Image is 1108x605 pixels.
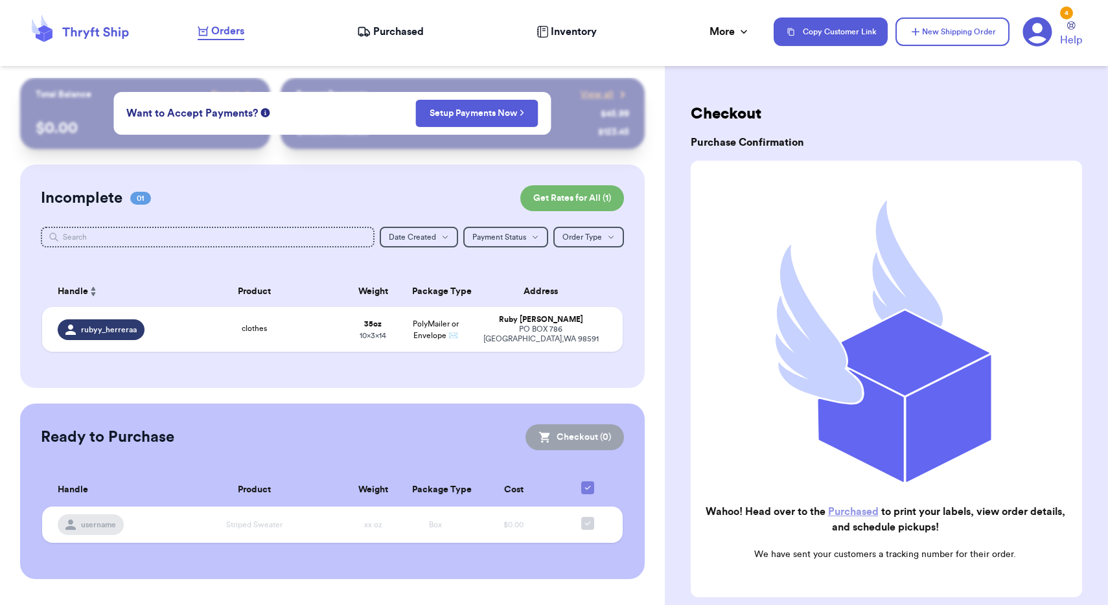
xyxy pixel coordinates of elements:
[167,474,342,507] th: Product
[242,325,267,332] span: clothes
[1060,21,1082,48] a: Help
[36,88,91,101] p: Total Balance
[598,126,629,139] div: $ 123.45
[416,100,538,127] button: Setup Payments Now
[341,474,404,507] th: Weight
[41,427,174,448] h2: Ready to Purchase
[774,17,888,46] button: Copy Customer Link
[364,320,382,328] strong: 35 oz
[701,504,1069,535] h2: Wahoo! Head over to the to print your labels, view order details, and schedule pickups!
[537,24,597,40] a: Inventory
[41,227,375,247] input: Search
[430,107,525,120] a: Setup Payments Now
[429,521,442,529] span: Box
[551,24,597,40] span: Inventory
[1060,32,1082,48] span: Help
[413,320,459,339] span: PolyMailer or Envelope ✉️
[474,315,607,325] div: Ruby [PERSON_NAME]
[710,24,750,40] div: More
[88,284,98,299] button: Sort ascending
[581,88,614,101] span: View all
[357,24,424,40] a: Purchased
[525,424,624,450] button: Checkout (0)
[404,474,467,507] th: Package Type
[895,17,1010,46] button: New Shipping Order
[226,521,283,529] span: Striped Sweater
[581,88,629,101] a: View all
[467,474,560,507] th: Cost
[360,332,386,339] span: 10 x 3 x 14
[389,233,436,241] span: Date Created
[562,233,602,241] span: Order Type
[211,88,239,101] span: Payout
[1022,17,1052,47] a: 4
[211,23,244,39] span: Orders
[474,325,607,344] div: PO BOX 786 [GEOGRAPHIC_DATA] , WA 98591
[58,285,88,299] span: Handle
[463,227,548,247] button: Payment Status
[81,325,137,335] span: rubyy_herreraa
[691,104,1082,124] h2: Checkout
[296,88,368,101] p: Recent Payments
[81,519,116,530] span: username
[828,507,879,517] a: Purchased
[701,548,1069,561] p: We have sent your customers a tracking number for their order.
[404,276,467,307] th: Package Type
[691,135,1082,150] h3: Purchase Confirmation
[1060,6,1073,19] div: 4
[373,24,424,40] span: Purchased
[472,233,526,241] span: Payment Status
[601,108,629,120] div: $ 45.99
[467,276,623,307] th: Address
[503,521,524,529] span: $0.00
[36,118,255,139] p: $ 0.00
[198,23,244,40] a: Orders
[126,106,258,121] span: Want to Accept Payments?
[211,88,255,101] a: Payout
[364,521,382,529] span: xx oz
[130,192,151,205] span: 01
[520,185,624,211] button: Get Rates for All (1)
[167,276,342,307] th: Product
[58,483,88,497] span: Handle
[41,188,122,209] h2: Incomplete
[380,227,458,247] button: Date Created
[553,227,624,247] button: Order Type
[341,276,404,307] th: Weight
